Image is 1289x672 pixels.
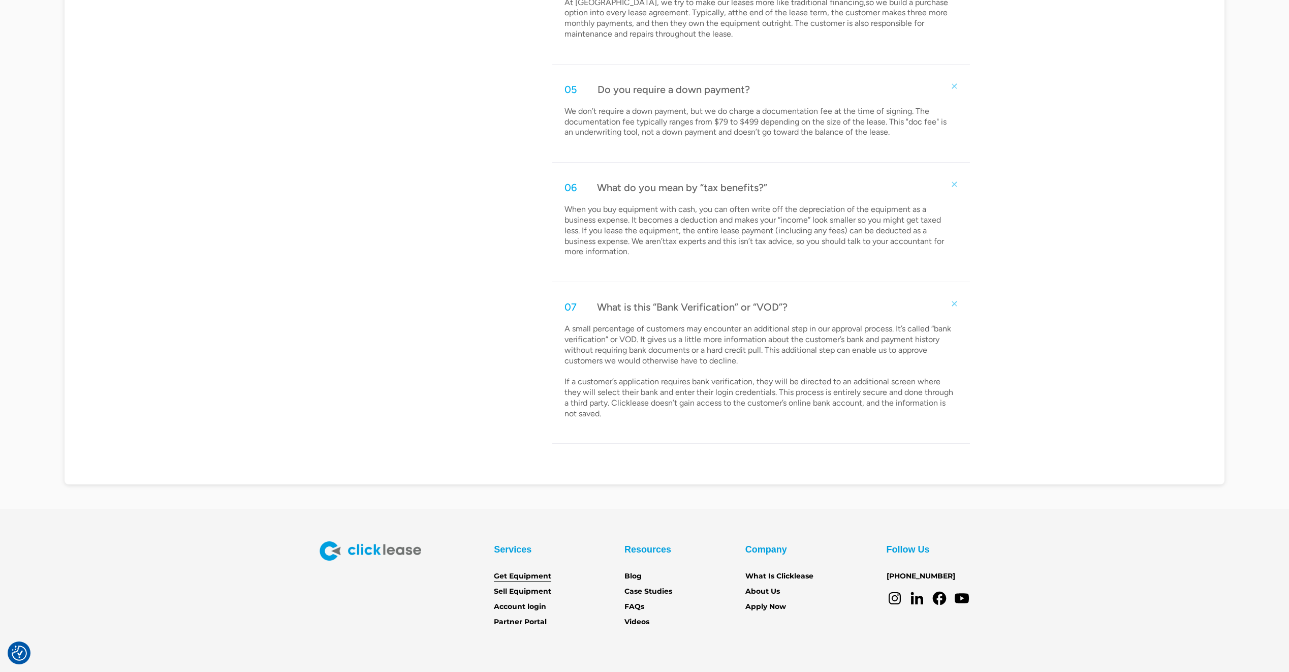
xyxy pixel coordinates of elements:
div: Resources [624,541,671,558]
a: Blog [624,571,642,582]
div: 05 [564,83,577,96]
img: Clicklease logo [320,541,421,561]
div: Company [745,541,787,558]
a: Case Studies [624,586,672,597]
p: A small percentage of customers may encounter an additional step in our approval process. It’s ca... [564,324,955,419]
img: small plus [950,180,959,189]
a: Sell Equipment [494,586,551,597]
div: 07 [564,300,577,314]
button: Consent Preferences [12,646,27,661]
a: What Is Clicklease [745,571,813,582]
a: About Us [745,586,780,597]
a: Apply Now [745,601,786,613]
div: What is this “Bank Verification” or “VOD”? [597,300,788,314]
img: small plus [950,299,959,309]
a: Videos [624,617,649,628]
a: Get Equipment [494,571,551,582]
a: Partner Portal [494,617,547,628]
p: When you buy equipment with cash, you can often write off the depreciation of the equipment as a ... [564,204,955,257]
a: FAQs [624,601,644,613]
div: Services [494,541,531,558]
p: We don’t require a down payment, but we do charge a documentation fee at the time of signing. The... [564,106,955,138]
img: Revisit consent button [12,646,27,661]
a: Account login [494,601,546,613]
div: 06 [564,181,577,194]
a: [PHONE_NUMBER] [887,571,955,582]
div: Follow Us [887,541,930,558]
div: Do you require a down payment? [598,83,750,96]
div: What do you mean by “tax benefits?” [597,181,767,194]
img: small plus [950,81,959,90]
